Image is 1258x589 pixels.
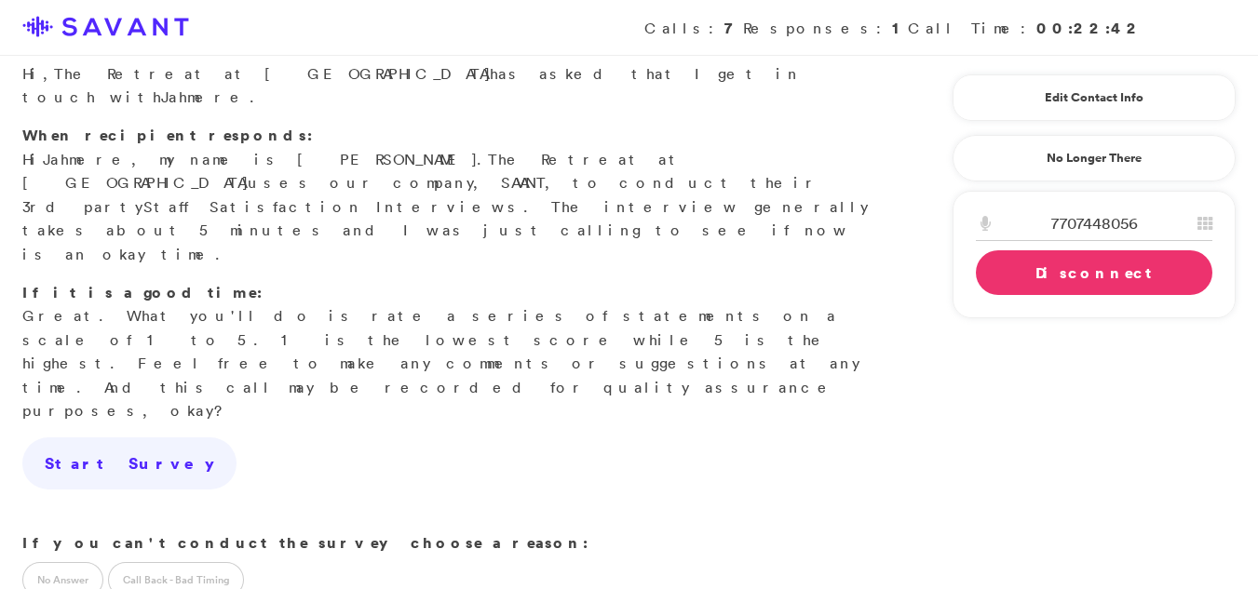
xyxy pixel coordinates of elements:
strong: When recipient responds: [22,125,313,145]
a: Disconnect [976,250,1212,295]
strong: If you can't conduct the survey choose a reason: [22,532,588,553]
strong: 00:22:42 [1036,18,1143,38]
strong: 1 [892,18,908,38]
span: The Retreat at [GEOGRAPHIC_DATA] [54,64,490,83]
span: Jahmere [161,87,250,106]
strong: 7 [724,18,743,38]
p: Hi , my name is [PERSON_NAME]. uses our company, SAVANT, to conduct their 3rd party s. The interv... [22,124,882,267]
span: Jahmere [43,150,131,168]
span: Staff Satisfaction Interview [143,197,507,216]
a: Start Survey [22,437,237,489]
strong: If it is a good time: [22,282,263,302]
p: Hi, has asked that I get in touch with . [22,38,882,110]
a: No Longer There [953,135,1236,181]
a: Edit Contact Info [976,83,1212,113]
p: Great. What you'll do is rate a series of statements on a scale of 1 to 5. 1 is the lowest score ... [22,281,882,424]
